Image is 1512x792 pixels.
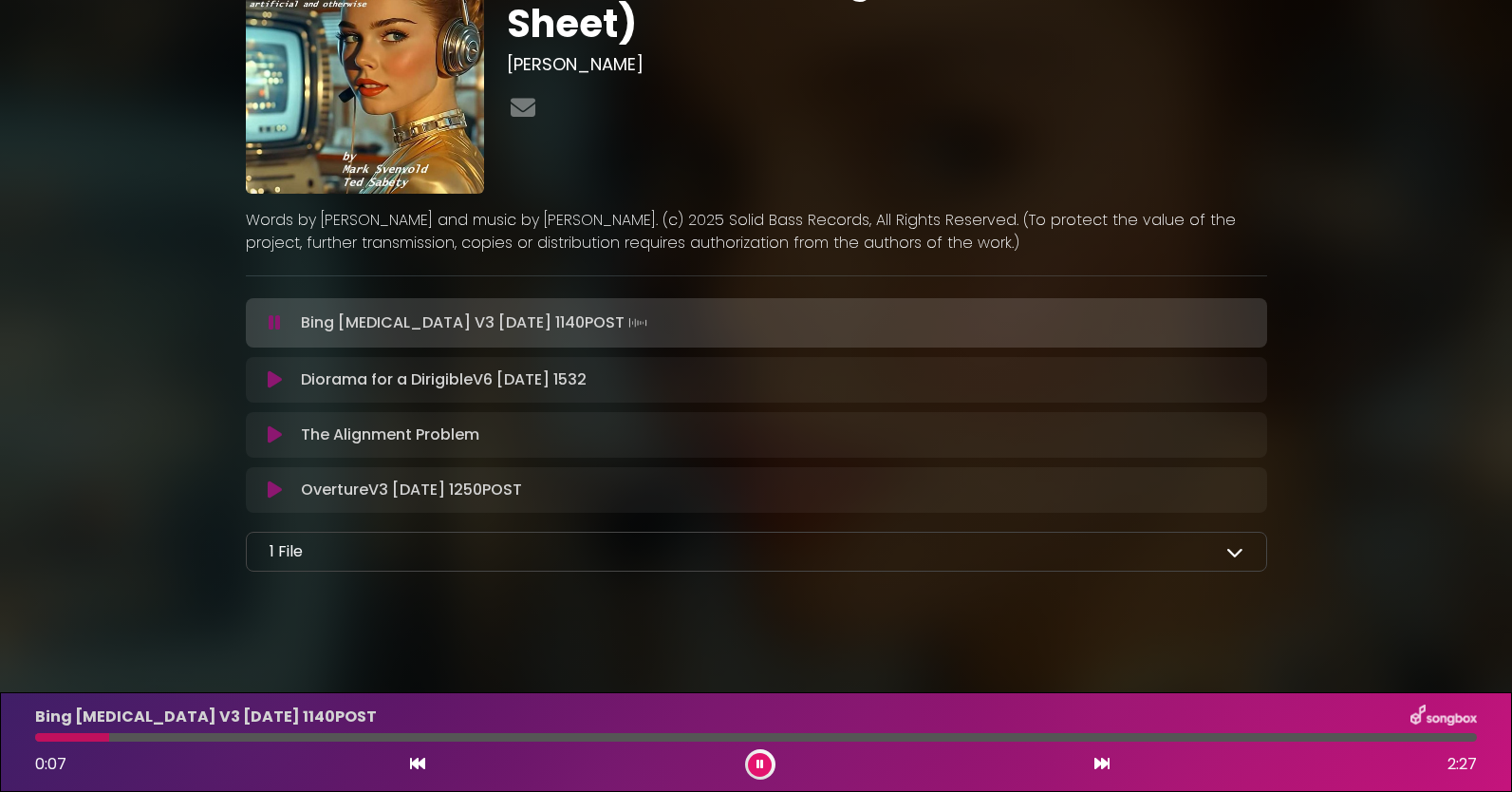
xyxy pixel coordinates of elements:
p: Diorama for a DirigibleV6 [DATE] 1532 [301,368,587,391]
p: OvertureV3 [DATE] 1250POST [301,479,522,501]
p: 1 File [270,540,303,563]
h3: [PERSON_NAME] [507,54,1267,75]
p: Words by [PERSON_NAME] and music by [PERSON_NAME]. (c) 2025 Solid Bass Records, All Rights Reserv... [246,209,1267,255]
p: The Alignment Problem [301,424,479,446]
img: waveform4.gif [625,310,651,336]
p: Bing [MEDICAL_DATA] V3 [DATE] 1140POST [301,310,651,336]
